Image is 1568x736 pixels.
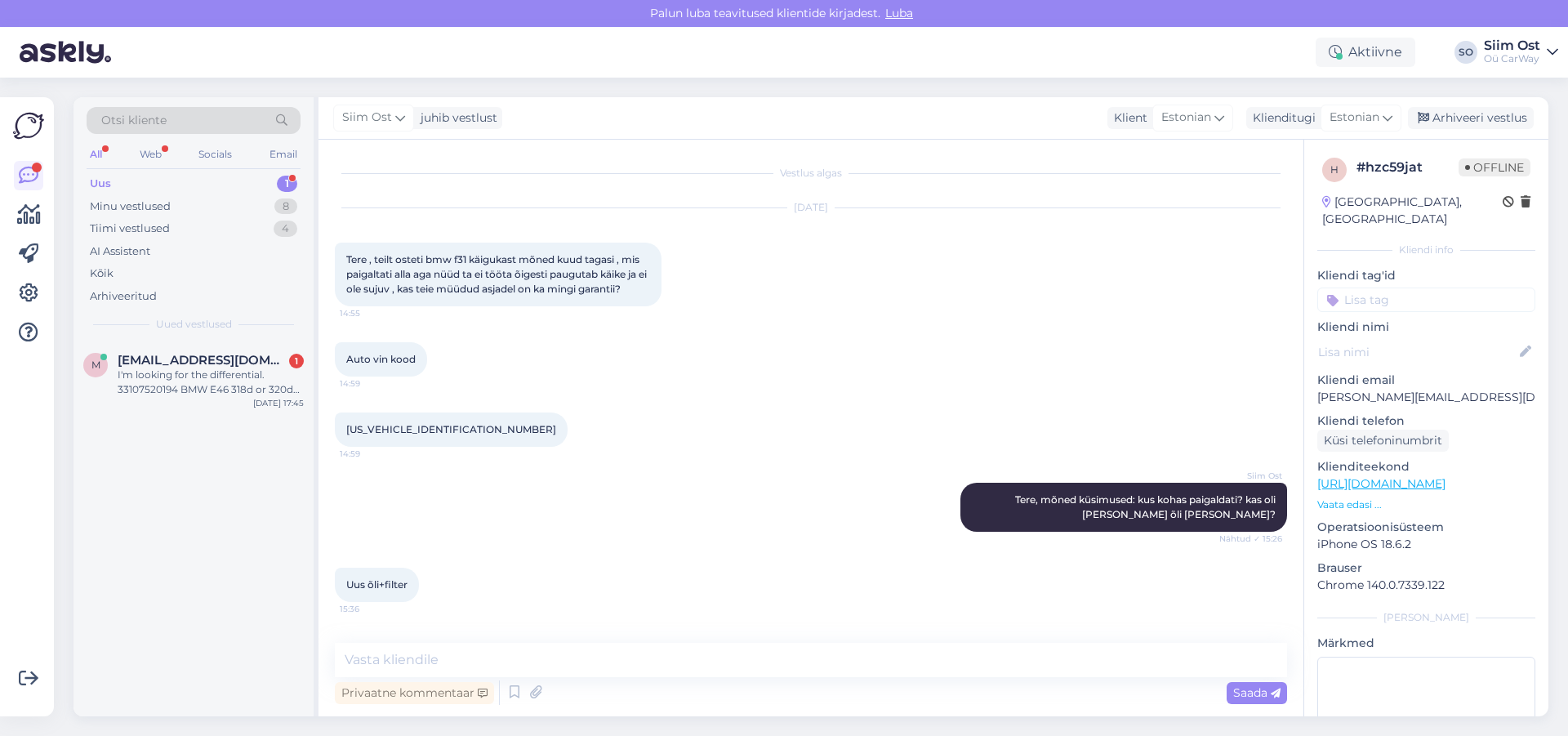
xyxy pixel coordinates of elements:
div: Klienditugi [1246,109,1316,127]
span: h [1330,163,1339,176]
div: 4 [274,221,297,237]
div: SO [1454,41,1477,64]
span: Luba [880,6,918,20]
div: 1 [277,176,297,192]
div: 8 [274,198,297,215]
span: [US_VEHICLE_IDENTIFICATION_NUMBER] [346,423,556,435]
span: Estonian [1330,109,1379,127]
span: maikelcubaten@hotmail.es [118,353,287,368]
span: 15:36 [340,603,401,615]
p: Märkmed [1317,635,1535,652]
div: Klient [1107,109,1147,127]
span: 14:59 [340,448,401,460]
input: Lisa nimi [1318,343,1517,361]
div: # hzc59jat [1356,158,1459,177]
div: Arhiveeri vestlus [1408,107,1534,129]
span: Saada [1233,685,1281,700]
p: iPhone OS 18.6.2 [1317,536,1535,553]
div: Oü CarWay [1484,52,1540,65]
span: Nähtud ✓ 15:26 [1219,533,1282,545]
span: Auto vin kood [346,353,416,365]
p: [PERSON_NAME][EMAIL_ADDRESS][DOMAIN_NAME] [1317,389,1535,406]
div: Siim Ost [1484,39,1540,52]
a: [URL][DOMAIN_NAME] [1317,476,1445,491]
div: Arhiveeritud [90,288,157,305]
div: [PERSON_NAME] [1317,610,1535,625]
img: Askly Logo [13,110,44,141]
span: Estonian [1161,109,1211,127]
a: Siim OstOü CarWay [1484,39,1558,65]
span: 14:59 [340,377,401,390]
div: I'm looking for the differential. 33107520194 BMW E46 318d or 320d 2003 [118,368,304,397]
div: Aktiivne [1316,38,1415,67]
span: Tere , teilt osteti bmw f31 käigukast mõned kuud tagasi , mis paigaltati alla aga nüüd ta ei tööt... [346,253,649,295]
p: Kliendi email [1317,372,1535,389]
div: Tiimi vestlused [90,221,170,237]
div: Privaatne kommentaar [335,682,494,704]
div: [DATE] 17:45 [253,397,304,409]
span: Siim Ost [1221,470,1282,482]
p: Kliendi nimi [1317,319,1535,336]
p: Vaata edasi ... [1317,497,1535,512]
div: juhib vestlust [414,109,497,127]
div: Kõik [90,265,114,282]
div: Socials [195,144,235,165]
div: 1 [289,354,304,368]
p: Kliendi tag'id [1317,267,1535,284]
span: Offline [1459,158,1530,176]
div: Vestlus algas [335,166,1287,181]
div: [GEOGRAPHIC_DATA], [GEOGRAPHIC_DATA] [1322,194,1503,228]
span: 14:55 [340,307,401,319]
div: All [87,144,105,165]
span: Tere, mõned küsimused: kus kohas paigaldati? kas oli [PERSON_NAME] õli [PERSON_NAME]? [1015,493,1278,520]
span: Siim Ost [342,109,392,127]
div: AI Assistent [90,243,150,260]
div: Web [136,144,165,165]
span: Uued vestlused [156,317,232,332]
div: Email [266,144,301,165]
p: Operatsioonisüsteem [1317,519,1535,536]
div: Minu vestlused [90,198,171,215]
span: m [91,359,100,371]
p: Klienditeekond [1317,458,1535,475]
p: Kliendi telefon [1317,413,1535,430]
p: Chrome 140.0.7339.122 [1317,577,1535,594]
div: Küsi telefoninumbrit [1317,430,1449,452]
input: Lisa tag [1317,288,1535,312]
div: Kliendi info [1317,243,1535,257]
span: Otsi kliente [101,112,167,129]
span: Uus õli+filter [346,578,408,591]
p: Brauser [1317,560,1535,577]
div: Uus [90,176,111,192]
div: [DATE] [335,200,1287,215]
